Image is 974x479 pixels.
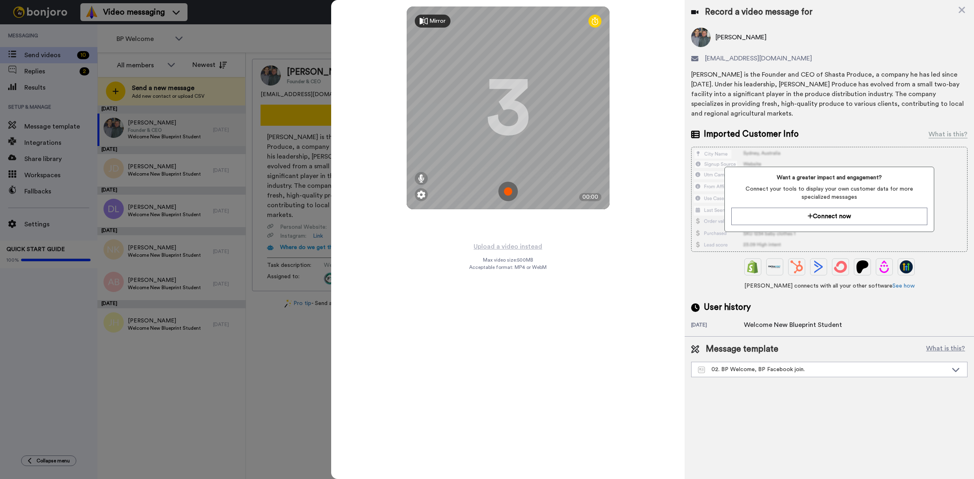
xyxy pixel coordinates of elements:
[856,260,869,273] img: Patreon
[691,282,968,290] span: [PERSON_NAME] connects with all your other software
[768,260,781,273] img: Ontraport
[698,367,705,373] img: Message-temps.svg
[790,260,803,273] img: Hubspot
[469,264,547,271] span: Acceptable format: MP4 or WebM
[744,320,842,330] div: Welcome New Blueprint Student
[731,185,927,201] span: Connect your tools to display your own customer data for more specialized messages
[483,257,533,263] span: Max video size: 500 MB
[705,54,812,63] span: [EMAIL_ADDRESS][DOMAIN_NAME]
[704,128,799,140] span: Imported Customer Info
[929,129,968,139] div: What is this?
[579,193,601,201] div: 00:00
[892,283,915,289] a: See how
[731,174,927,182] span: Want a greater impact and engagement?
[706,343,778,355] span: Message template
[812,260,825,273] img: ActiveCampaign
[834,260,847,273] img: ConvertKit
[746,260,759,273] img: Shopify
[498,182,518,201] img: ic_record_start.svg
[691,70,968,118] div: [PERSON_NAME] is the Founder and CEO of Shasta Produce, a company he has led since [DATE]. Under ...
[471,241,545,252] button: Upload a video instead
[691,322,744,330] div: [DATE]
[924,343,968,355] button: What is this?
[698,365,948,374] div: 02. BP Welcome, BP Facebook join.
[486,77,530,138] div: 3
[731,208,927,225] button: Connect now
[900,260,913,273] img: GoHighLevel
[417,191,425,199] img: ic_gear.svg
[878,260,891,273] img: Drip
[704,301,751,314] span: User history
